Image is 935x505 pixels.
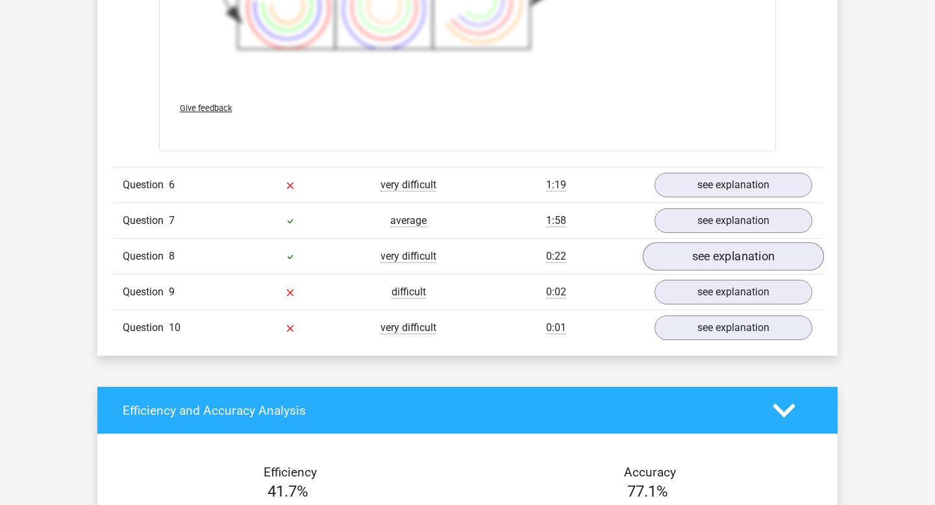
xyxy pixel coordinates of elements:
span: 1:19 [546,179,566,191]
span: Give feedback [180,103,232,113]
span: Question [123,320,169,336]
h4: Efficiency and Accuracy Analysis [123,403,753,418]
a: see explanation [643,242,824,271]
h4: Accuracy [482,465,817,480]
span: very difficult [380,250,436,263]
span: Question [123,249,169,264]
span: very difficult [380,321,436,334]
span: 77.1% [627,482,668,500]
span: 41.7% [268,482,308,500]
span: difficult [392,286,426,299]
a: see explanation [654,280,812,304]
span: 0:22 [546,250,566,263]
span: Question [123,177,169,193]
span: 8 [169,250,175,262]
span: 10 [169,321,181,334]
span: Question [123,284,169,300]
span: 1:58 [546,214,566,227]
a: see explanation [654,173,812,197]
span: 7 [169,214,175,227]
span: average [390,214,427,227]
a: see explanation [654,315,812,340]
span: very difficult [380,179,436,191]
span: Question [123,213,169,228]
span: 9 [169,286,175,298]
h4: Efficiency [123,465,458,480]
span: 0:02 [546,286,566,299]
a: see explanation [654,208,812,233]
span: 6 [169,179,175,191]
span: 0:01 [546,321,566,334]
